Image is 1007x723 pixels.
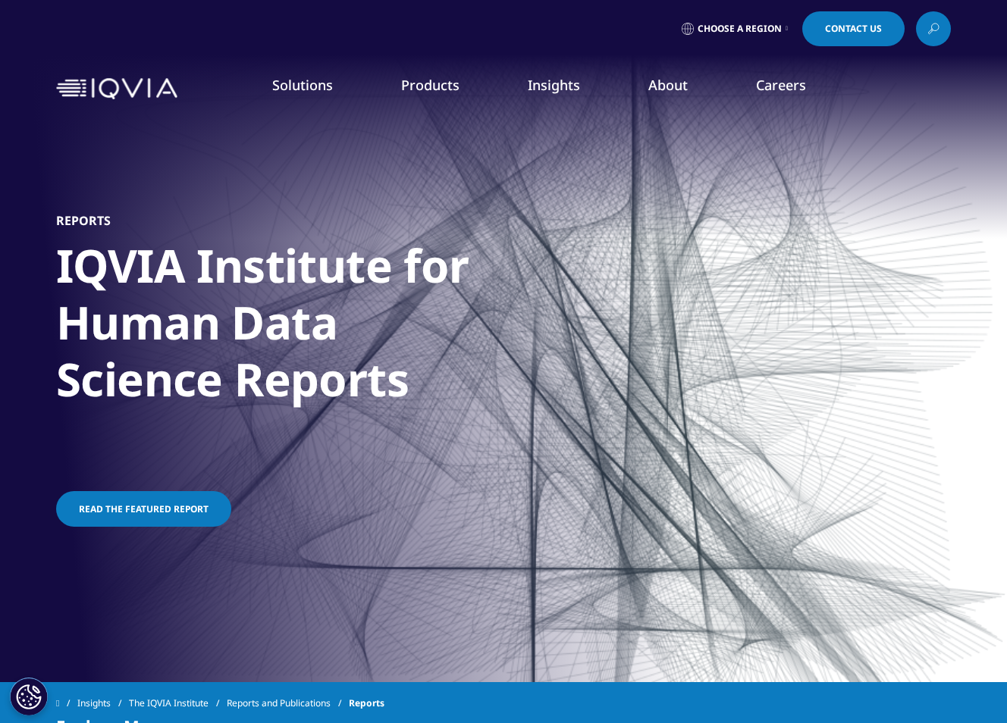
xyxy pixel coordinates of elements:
[56,78,177,100] img: IQVIA Healthcare Information Technology and Pharma Clinical Research Company
[56,237,625,417] h1: IQVIA Institute for Human Data Science Reports
[698,23,782,35] span: Choose a Region
[401,76,460,94] a: Products
[10,678,48,715] button: Cookies Settings
[272,76,333,94] a: Solutions
[802,11,905,46] a: Contact Us
[77,690,129,717] a: Insights
[79,502,209,515] span: Read the featured report
[56,213,111,228] h5: Reports
[648,76,688,94] a: About
[184,53,951,124] nav: Primary
[129,690,227,717] a: The IQVIA Institute
[227,690,349,717] a: Reports and Publications
[56,491,231,527] a: Read the featured report
[825,24,882,33] span: Contact Us
[528,76,580,94] a: Insights
[756,76,806,94] a: Careers
[349,690,384,717] span: Reports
